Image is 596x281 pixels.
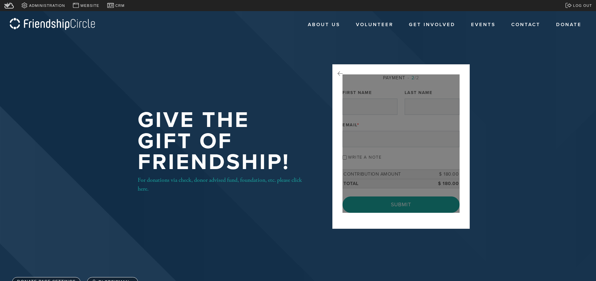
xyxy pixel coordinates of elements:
[303,19,345,31] a: About Us
[506,19,545,31] a: Contact
[551,19,587,31] a: Donate
[29,3,65,8] span: Administration
[138,110,311,173] h1: Give the Gift of Friendship!
[10,18,95,31] img: logo_fc.png
[80,3,99,8] span: Website
[115,3,125,8] span: CRM
[138,176,302,193] a: For donations via check, donor advised fund, foundation, etc. please click here.
[573,3,592,8] span: Log out
[351,19,398,31] a: Volunteer
[404,19,460,31] a: Get Involved
[466,19,500,31] a: Events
